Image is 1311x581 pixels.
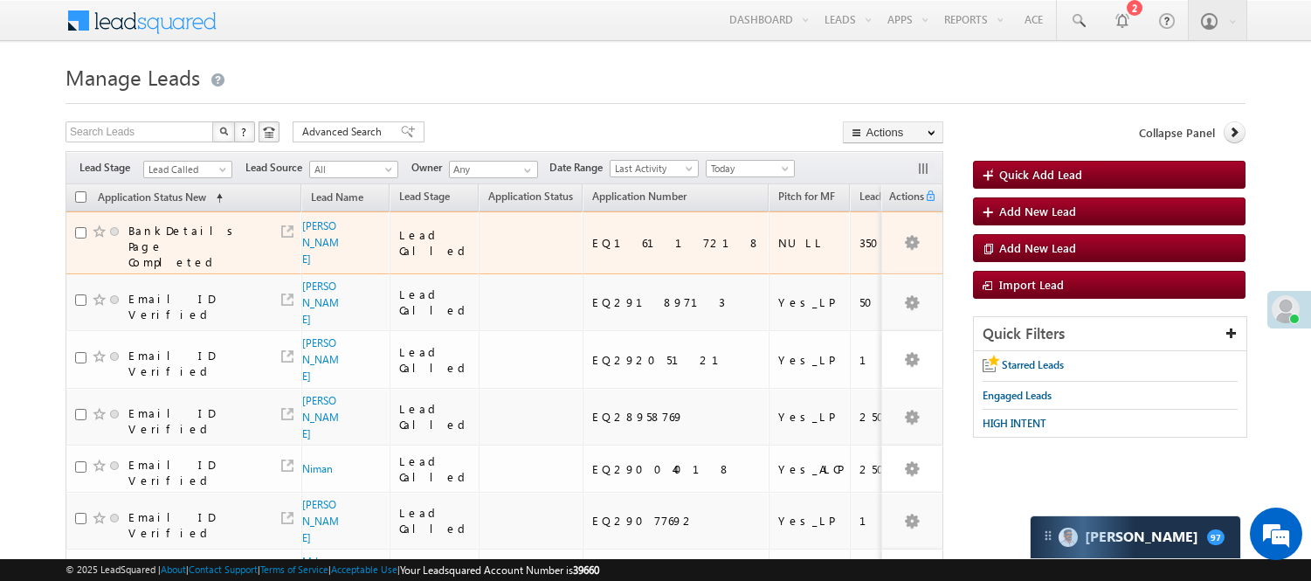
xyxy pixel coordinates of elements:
span: Your Leadsquared Account Number is [400,564,599,577]
span: Pitch for MF [778,190,835,203]
span: Add New Lead [999,240,1076,255]
span: Owner [411,160,449,176]
div: Lead Called [399,344,472,376]
div: Yes_LP [778,513,842,529]
div: EQ16117218 [592,235,761,251]
div: Yes_LP [778,352,842,368]
img: Search [219,127,228,135]
span: ? [241,124,249,139]
div: Email ID Verified [128,348,259,379]
div: Quick Filters [974,317,1246,351]
input: Type to Search [449,161,538,178]
a: Contact Support [189,564,258,575]
a: Acceptable Use [331,564,397,575]
div: Email ID Verified [128,291,259,322]
button: ? [234,121,255,142]
span: All [310,162,393,177]
span: 39660 [573,564,599,577]
a: Application Number [583,187,695,210]
div: Lead Called [399,287,472,318]
span: Today [707,161,790,176]
div: 350 [859,235,924,251]
div: EQ29205121 [592,352,761,368]
span: Advanced Search [302,124,387,140]
div: carter-dragCarter[PERSON_NAME]97 [1030,515,1241,559]
div: Lead Called [399,401,472,432]
a: [PERSON_NAME] [302,394,339,440]
span: Application Status [488,190,573,203]
div: EQ29004018 [592,461,761,477]
a: About [161,564,186,575]
div: EQ29189713 [592,294,761,310]
div: 100 [859,513,924,529]
div: Email ID Verified [128,405,259,437]
a: Lead Score [851,187,919,210]
a: Terms of Service [260,564,328,575]
span: (sorted ascending) [209,191,223,205]
input: Check all records [75,191,86,203]
span: Starred Leads [1002,358,1064,371]
span: Quick Add Lead [999,167,1082,182]
span: HIGH INTENT [983,417,1046,430]
div: 50 [859,294,924,310]
span: Lead Stage [399,190,450,203]
div: Lead Called [399,505,472,536]
span: Application Number [592,190,687,203]
a: Lead Stage [390,187,459,210]
div: BankDetails Page Completed [128,223,259,270]
a: Application Status New (sorted ascending) [89,187,231,210]
span: © 2025 LeadSquared | | | | | [66,562,599,578]
a: Niman [302,462,333,475]
span: Lead Source [245,160,309,176]
span: Application Status New [98,190,206,204]
span: Lead Stage [79,160,143,176]
a: Last Activity [610,160,699,177]
div: EQ29077692 [592,513,761,529]
span: Lead Score [859,190,910,203]
span: Last Activity [611,161,693,176]
div: Lead Called [399,227,472,259]
a: Today [706,160,795,177]
span: Lead Called [144,162,227,177]
span: 97 [1207,529,1225,545]
a: All [309,161,398,178]
button: Actions [843,121,943,143]
div: NULL [778,235,842,251]
div: Yes_ALCP [778,461,842,477]
span: Manage Leads [66,63,200,91]
a: [PERSON_NAME] [302,219,339,266]
span: Collapse Panel [1139,125,1215,141]
div: Email ID Verified [128,509,259,541]
div: Yes_LP [778,294,842,310]
div: 250 [859,461,924,477]
a: Application Status [480,187,582,210]
a: [PERSON_NAME] [302,498,339,544]
span: Add New Lead [999,204,1076,218]
a: [PERSON_NAME] [302,280,339,326]
div: 100 [859,352,924,368]
a: Pitch for MF [769,187,844,210]
div: 250 [859,409,924,425]
span: Date Range [549,160,610,176]
a: Lead Name [302,188,372,211]
span: Import Lead [999,277,1064,292]
span: Engaged Leads [983,389,1052,402]
span: Actions [882,187,924,210]
a: [PERSON_NAME] [302,336,339,383]
div: Email ID Verified [128,457,259,488]
div: EQ28958769 [592,409,761,425]
div: Yes_LP [778,409,842,425]
div: Lead Called [399,453,472,485]
a: Show All Items [514,162,536,179]
a: Lead Called [143,161,232,178]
